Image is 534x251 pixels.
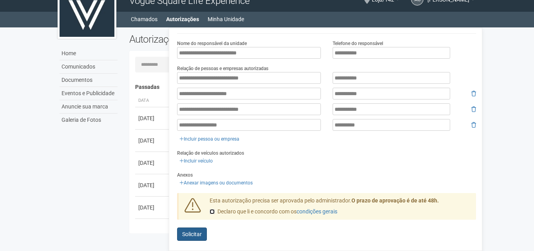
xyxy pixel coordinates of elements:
[471,107,476,112] i: Remover
[166,14,199,25] a: Autorizações
[138,226,167,234] div: [DATE]
[60,60,118,74] a: Comunicados
[177,157,215,165] a: Incluir veículo
[210,208,337,216] label: Declaro que li e concordo com os
[297,208,337,215] a: condições gerais
[177,228,207,241] button: Solicitar
[177,40,247,47] label: Nome do responsável da unidade
[471,122,476,128] i: Remover
[208,14,244,25] a: Minha Unidade
[60,47,118,60] a: Home
[182,231,202,237] span: Solicitar
[135,94,170,107] th: Data
[138,181,167,189] div: [DATE]
[60,114,118,126] a: Galeria de Fotos
[351,197,439,204] strong: O prazo de aprovação é de até 48h.
[471,91,476,96] i: Remover
[60,100,118,114] a: Anuncie sua marca
[129,33,297,45] h2: Autorizações
[177,172,193,179] label: Anexos
[333,40,383,47] label: Telefone do responsável
[138,114,167,122] div: [DATE]
[177,179,255,187] a: Anexar imagens ou documentos
[135,84,471,90] h4: Passadas
[138,159,167,167] div: [DATE]
[60,87,118,100] a: Eventos e Publicidade
[138,204,167,211] div: [DATE]
[177,65,268,72] label: Relação de pessoas e empresas autorizadas
[177,150,244,157] label: Relação de veículos autorizados
[131,14,157,25] a: Chamados
[204,197,476,220] div: Esta autorização precisa ser aprovada pelo administrador.
[60,74,118,87] a: Documentos
[177,135,242,143] a: Incluir pessoa ou empresa
[138,137,167,144] div: [DATE]
[210,209,215,214] input: Declaro que li e concordo com oscondições gerais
